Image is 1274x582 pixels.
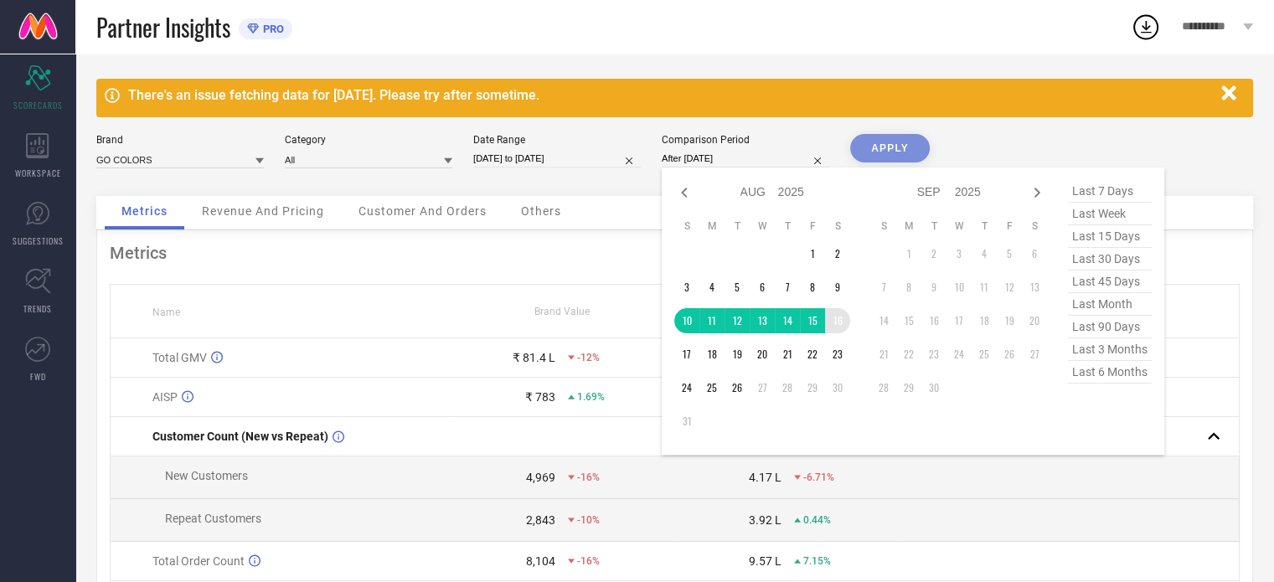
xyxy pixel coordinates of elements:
th: Sunday [871,219,896,233]
td: Sun Sep 21 2025 [871,342,896,367]
td: Tue Sep 30 2025 [921,375,946,400]
span: last week [1068,203,1152,225]
td: Sat Aug 02 2025 [825,241,850,266]
td: Sat Aug 23 2025 [825,342,850,367]
td: Mon Sep 08 2025 [896,275,921,300]
span: last 30 days [1068,248,1152,270]
span: 1.69% [577,391,605,403]
td: Thu Sep 25 2025 [972,342,997,367]
td: Tue Aug 05 2025 [725,275,750,300]
td: Sun Sep 07 2025 [871,275,896,300]
div: 4.17 L [749,471,781,484]
th: Wednesday [946,219,972,233]
th: Wednesday [750,219,775,233]
td: Mon Aug 11 2025 [699,308,725,333]
span: TRENDS [23,302,52,315]
div: Comparison Period [662,134,829,146]
input: Select date range [473,150,641,167]
td: Sun Aug 31 2025 [674,409,699,434]
th: Monday [699,219,725,233]
th: Thursday [972,219,997,233]
div: Open download list [1131,12,1161,42]
td: Tue Aug 26 2025 [725,375,750,400]
span: AISP [152,390,178,404]
td: Sat Aug 09 2025 [825,275,850,300]
span: last 3 months [1068,338,1152,361]
td: Wed Aug 27 2025 [750,375,775,400]
div: 9.57 L [749,554,781,568]
div: There's an issue fetching data for [DATE]. Please try after sometime. [128,87,1213,103]
th: Saturday [825,219,850,233]
div: 8,104 [526,554,555,568]
span: last 90 days [1068,316,1152,338]
div: Metrics [110,243,1240,263]
td: Sat Sep 20 2025 [1022,308,1047,333]
td: Fri Aug 15 2025 [800,308,825,333]
td: Mon Sep 01 2025 [896,241,921,266]
input: Select comparison period [662,150,829,167]
td: Thu Sep 18 2025 [972,308,997,333]
span: Name [152,306,180,318]
th: Sunday [674,219,699,233]
td: Wed Sep 03 2025 [946,241,972,266]
span: 0.44% [803,514,831,526]
td: Sat Sep 27 2025 [1022,342,1047,367]
td: Mon Sep 22 2025 [896,342,921,367]
td: Fri Aug 22 2025 [800,342,825,367]
span: Partner Insights [96,10,230,44]
span: 7.15% [803,555,831,567]
span: last 15 days [1068,225,1152,248]
th: Saturday [1022,219,1047,233]
span: -6.71% [803,471,834,483]
span: PRO [259,23,284,35]
td: Mon Aug 18 2025 [699,342,725,367]
th: Friday [997,219,1022,233]
th: Tuesday [921,219,946,233]
span: last 45 days [1068,270,1152,293]
div: 4,969 [526,471,555,484]
td: Thu Aug 21 2025 [775,342,800,367]
td: Fri Aug 01 2025 [800,241,825,266]
td: Sun Aug 10 2025 [674,308,699,333]
td: Fri Sep 12 2025 [997,275,1022,300]
td: Fri Sep 05 2025 [997,241,1022,266]
div: 2,843 [526,513,555,527]
div: 3.92 L [749,513,781,527]
span: Brand Value [534,306,590,317]
td: Sat Aug 30 2025 [825,375,850,400]
td: Tue Aug 19 2025 [725,342,750,367]
span: WORKSPACE [15,167,61,179]
span: -12% [577,352,600,363]
span: Customer And Orders [358,204,487,218]
span: -16% [577,471,600,483]
td: Tue Sep 23 2025 [921,342,946,367]
td: Wed Sep 17 2025 [946,308,972,333]
span: Repeat Customers [165,512,261,525]
div: ₹ 783 [525,390,555,404]
td: Tue Sep 02 2025 [921,241,946,266]
span: Customer Count (New vs Repeat) [152,430,328,443]
td: Mon Aug 25 2025 [699,375,725,400]
td: Sun Sep 28 2025 [871,375,896,400]
td: Sat Sep 13 2025 [1022,275,1047,300]
td: Wed Aug 13 2025 [750,308,775,333]
td: Mon Sep 15 2025 [896,308,921,333]
td: Sun Aug 17 2025 [674,342,699,367]
span: Others [521,204,561,218]
span: -10% [577,514,600,526]
td: Wed Sep 24 2025 [946,342,972,367]
td: Fri Aug 08 2025 [800,275,825,300]
td: Sun Aug 03 2025 [674,275,699,300]
th: Monday [896,219,921,233]
td: Fri Aug 29 2025 [800,375,825,400]
td: Fri Sep 26 2025 [997,342,1022,367]
div: Previous month [674,183,694,203]
td: Sat Sep 06 2025 [1022,241,1047,266]
td: Wed Sep 10 2025 [946,275,972,300]
td: Fri Sep 19 2025 [997,308,1022,333]
div: Brand [96,134,264,146]
td: Sat Aug 16 2025 [825,308,850,333]
span: Revenue And Pricing [202,204,324,218]
span: Total GMV [152,351,207,364]
div: ₹ 81.4 L [513,351,555,364]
